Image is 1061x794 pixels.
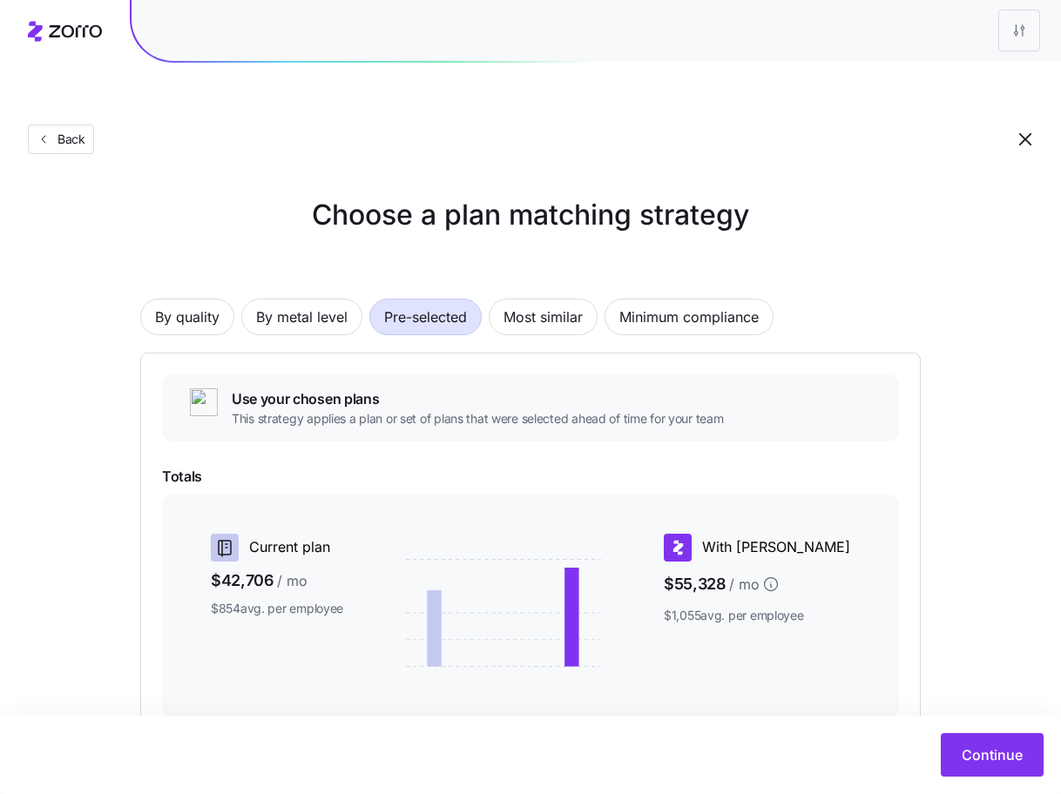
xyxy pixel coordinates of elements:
button: Most similar [489,299,598,335]
span: $42,706 [211,569,343,594]
span: This strategy applies a plan or set of plans that were selected ahead of time for your team [232,410,724,427]
button: Back [28,124,94,154]
span: $854 avg. per employee [211,600,343,617]
span: By quality [155,299,220,334]
button: By metal level [241,299,362,335]
span: Use your chosen plans [232,388,724,410]
span: Pre-selected [384,299,467,334]
button: By quality [140,299,234,335]
span: Most similar [503,299,583,334]
span: By metal level [256,299,348,334]
button: Continue [941,733,1044,777]
span: Continue [962,744,1023,765]
button: Pre-selected [369,299,482,335]
span: / mo [277,570,307,592]
div: With [PERSON_NAME] [664,534,850,562]
button: Minimum compliance [605,299,774,335]
span: $55,328 [664,569,850,601]
h1: Choose a plan matching strategy [140,194,921,236]
span: Totals [162,466,899,488]
span: $1,055 avg. per employee [664,607,850,624]
img: ai-icon.png [190,388,218,416]
span: / mo [729,574,759,595]
div: Current plan [211,534,343,562]
span: Minimum compliance [619,299,759,334]
span: Back [51,131,85,148]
